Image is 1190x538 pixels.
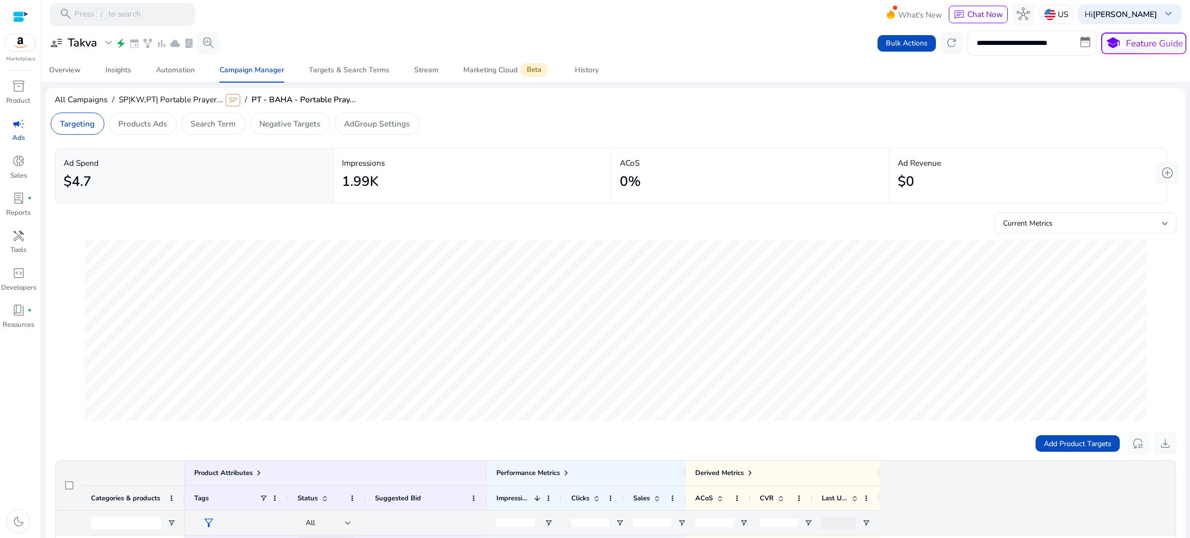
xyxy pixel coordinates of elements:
span: electric_bolt [115,38,127,49]
button: Open Filter Menu [544,519,553,527]
span: All [306,518,315,528]
span: ACoS [695,494,713,503]
button: Open Filter Menu [678,519,686,527]
span: add_circle [1161,166,1174,180]
div: Insights [105,67,131,74]
div: Stream [414,67,439,74]
span: bar_chart [156,38,167,49]
span: Impressions [496,494,530,503]
span: keyboard_arrow_down [1162,7,1175,21]
span: chat [953,9,965,21]
span: reset_settings [1131,437,1145,450]
span: / [240,94,252,105]
span: Suggested Bid [375,494,421,503]
button: chatChat Now [949,6,1007,23]
p: Sales [10,171,27,181]
p: Ad Spend [64,157,324,169]
button: Open Filter Menu [167,519,176,527]
span: Derived Metrics [695,468,744,478]
p: Targeting [60,118,95,130]
span: Current Metrics [1003,218,1053,228]
span: event [129,38,140,49]
p: Product [6,96,30,106]
p: Developers [1,283,36,293]
h2: $4.7 [64,173,91,190]
span: / [107,94,119,105]
p: Press to search [74,8,141,21]
span: family_history [142,38,153,49]
button: hub [1012,3,1035,26]
span: code_blocks [12,266,25,280]
span: inventory_2 [12,80,25,93]
b: [PERSON_NAME] [1093,9,1157,20]
span: Beta [520,63,548,77]
span: fiber_manual_record [27,308,32,313]
span: book_4 [12,304,25,317]
span: refresh [945,36,958,50]
span: CVR [760,494,774,503]
p: ACoS [620,157,881,169]
img: amazon.svg [5,34,36,51]
button: Bulk Actions [878,35,936,52]
span: lab_profile [183,38,195,49]
span: Performance Metrics [496,468,560,478]
span: campaign [12,117,25,131]
p: Ads [12,133,25,144]
span: SP [226,94,240,106]
span: download [1158,437,1172,450]
span: filter_alt [202,516,215,530]
span: Status [297,494,318,503]
span: handyman [12,229,25,243]
div: Targets & Search Terms [309,67,389,74]
input: Categories & products Filter Input [91,517,161,529]
span: user_attributes [50,36,63,50]
button: add_circle [1156,162,1179,184]
span: search_insights [201,36,215,50]
p: Negative Targets [259,118,320,130]
span: dark_mode [12,515,25,528]
span: Product Attributes [194,468,253,478]
button: Open Filter Menu [616,519,624,527]
span: search [59,7,72,21]
span: Clicks [571,494,589,503]
button: search_insights [197,32,220,55]
div: Automation [156,67,195,74]
p: Hi [1085,10,1157,18]
span: SP|KW,PT| Portable Prayer... [119,94,223,105]
img: us.svg [1044,9,1056,20]
span: All Campaigns [55,94,107,105]
div: Overview [49,67,81,74]
span: What's New [898,6,942,24]
h2: $0 [898,173,914,190]
p: Search Term [191,118,236,130]
span: hub [1016,7,1030,21]
span: Add Product Targets [1044,438,1111,449]
p: Products Ads [118,118,167,130]
span: Bulk Actions [886,38,928,49]
p: AdGroup Settings [344,118,410,130]
span: Chat Now [967,9,1003,20]
button: reset_settings [1127,432,1150,455]
span: Last Updated At [822,494,848,503]
button: Add Product Targets [1036,435,1120,452]
p: Ad Revenue [898,157,1158,169]
span: fiber_manual_record [27,196,32,201]
button: schoolFeature Guide [1101,33,1186,54]
h3: Takva [68,36,97,50]
span: cloud [169,38,181,49]
p: Marketplace [6,55,35,63]
p: US [1058,5,1068,23]
span: Tags [194,494,209,503]
button: download [1154,432,1177,455]
span: Sales [633,494,650,503]
span: donut_small [12,154,25,168]
div: History [575,67,599,74]
h2: 0% [620,173,641,190]
p: Impressions [342,157,603,169]
button: Open Filter Menu [804,519,812,527]
button: refresh [941,32,963,55]
span: / [96,8,106,21]
button: Open Filter Menu [862,519,870,527]
div: Campaign Manager [220,67,284,74]
p: Tools [10,245,26,256]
